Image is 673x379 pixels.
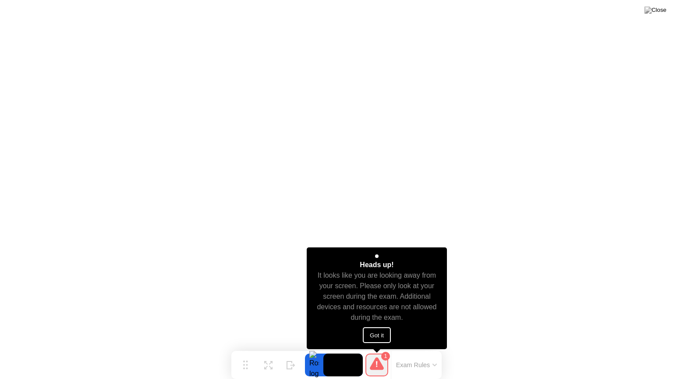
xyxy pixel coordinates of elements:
button: Exam Rules [393,361,440,369]
img: Close [645,7,666,14]
button: Got it [363,327,391,343]
div: It looks like you are looking away from your screen. Please only look at your screen during the e... [315,270,439,323]
div: Heads up! [360,260,393,270]
div: 1 [381,352,390,361]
